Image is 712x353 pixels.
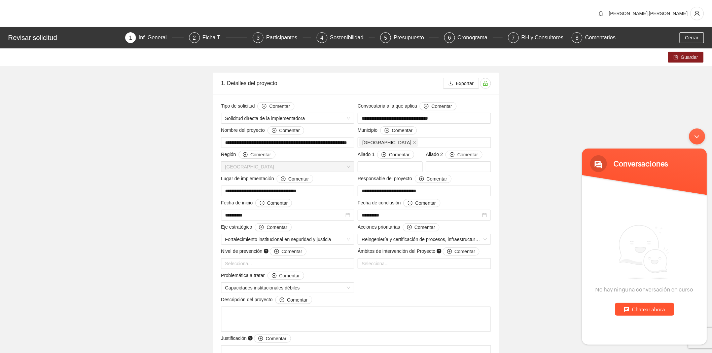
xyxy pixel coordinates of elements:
[270,247,307,256] button: Nivel de prevención question-circle
[403,199,440,207] button: Fecha de conclusión
[317,32,375,43] div: 4Sostenibilidad
[221,102,294,110] span: Tipo de solicitud
[221,247,307,256] span: Nivel de prevención
[419,176,424,182] span: plus-circle
[385,128,389,133] span: plus-circle
[413,141,416,144] span: close
[457,151,478,158] span: Comentar
[681,53,698,61] span: Guardar
[280,298,284,303] span: plus-circle
[266,224,287,231] span: Comentar
[243,152,248,158] span: plus-circle
[480,81,491,86] span: unlock
[450,152,455,158] span: plus-circle
[392,127,413,134] span: Comentar
[585,32,616,43] div: Comentarios
[257,102,294,110] button: Tipo de solicitud
[685,34,699,41] span: Cerrar
[248,336,253,341] span: question-circle
[480,78,491,89] button: unlock
[221,151,276,159] span: Región
[221,126,304,134] span: Nombre del proyecto
[275,296,312,304] button: Descripción del proyecto
[407,225,412,230] span: plus-circle
[512,35,515,41] span: 7
[358,247,479,256] span: Ámbitos de intervención del Proyecto
[279,272,300,279] span: Comentar
[262,104,266,109] span: plus-circle
[266,335,286,342] span: Comentar
[426,151,483,159] span: Aliado 2
[269,103,290,110] span: Comentar
[690,7,704,20] button: user
[674,55,678,60] span: save
[139,32,172,43] div: Inf. General
[279,127,300,134] span: Comentar
[266,32,303,43] div: Participantes
[272,128,277,133] span: plus-circle
[444,32,503,43] div: 6Cronograma
[287,296,308,304] span: Comentar
[320,35,323,41] span: 4
[358,199,440,207] span: Fecha de conclusión
[125,32,184,43] div: 1Inf. General
[221,175,313,183] span: Lugar de implementación
[225,283,350,293] span: Capacidades institucionales débiles
[408,201,413,206] span: plus-circle
[189,32,248,43] div: 2Ficha T
[431,103,452,110] span: Comentar
[448,35,451,41] span: 6
[281,176,286,182] span: plus-circle
[415,199,436,207] span: Comentar
[253,32,311,43] div: 3Participantes
[362,139,412,146] span: [GEOGRAPHIC_DATA]
[359,139,418,147] span: Chihuahua
[257,35,260,41] span: 3
[522,32,569,43] div: RH y Consultores
[259,225,264,230] span: plus-circle
[221,272,304,280] span: Problemática a tratar
[458,32,493,43] div: Cronograma
[288,175,309,183] span: Comentar
[403,223,439,231] button: Acciones prioritarias
[260,201,264,206] span: plus-circle
[221,335,291,343] span: Justificación
[456,80,474,87] span: Exportar
[272,273,277,279] span: plus-circle
[225,113,350,123] span: Solicitud directa de la implementadora
[596,8,606,19] button: bell
[579,125,710,348] iframe: SalesIQ Chatwindow
[449,81,453,86] span: download
[380,32,439,43] div: 5Presupuesto
[225,162,350,172] span: Chihuahua
[572,32,616,43] div: 8Comentarios
[382,152,386,158] span: plus-circle
[420,102,456,110] button: Convocatoria a la que aplica
[427,175,447,183] span: Comentar
[277,175,313,183] button: Lugar de implementación
[384,35,387,41] span: 5
[362,234,487,244] span: Reingeniería y certificación de procesos, infraestructura y modernización tecnológica en segurida...
[254,335,291,343] button: Justificación question-circle
[267,199,288,207] span: Comentar
[255,199,292,207] button: Fecha de inicio
[508,32,567,43] div: 7RH y Consultores
[380,126,417,134] button: Municipio
[203,32,226,43] div: Ficha T
[437,249,441,253] span: question-circle
[274,249,279,254] span: plus-circle
[443,247,479,256] button: Ámbitos de intervención del Proyecto question-circle
[221,199,292,207] span: Fecha de inicio
[455,248,475,255] span: Comentar
[221,296,312,304] span: Descripción del proyecto
[330,32,369,43] div: Sostenibilidad
[377,151,414,159] button: Aliado 1
[193,35,196,41] span: 2
[8,32,121,43] div: Revisar solicitud
[250,151,271,158] span: Comentar
[668,52,704,63] button: saveGuardar
[596,11,606,16] span: bell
